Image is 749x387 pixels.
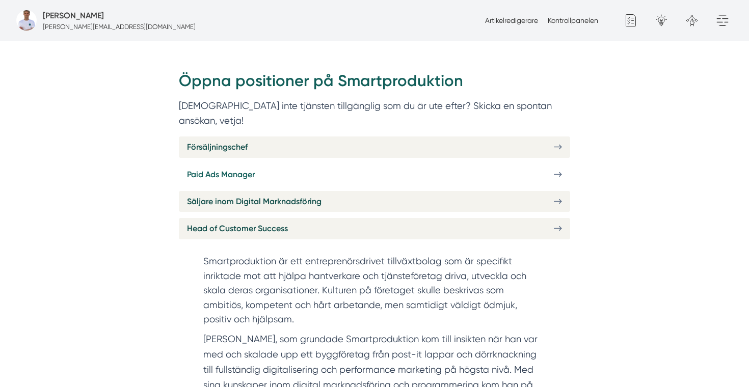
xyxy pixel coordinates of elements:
[187,168,255,181] span: Paid Ads Manager
[179,191,570,212] a: Säljare inom Digital Marknadsföring
[187,141,248,153] span: Försäljningschef
[179,164,570,185] a: Paid Ads Manager
[43,9,104,22] h5: Administratör
[16,10,37,31] img: foretagsbild-pa-smartproduktion-en-webbyraer-i-dalarnas-lan.png
[179,70,570,98] h2: Öppna positioner på Smartproduktion
[179,218,570,239] a: Head of Customer Success
[485,16,538,24] a: Artikelredigerare
[548,16,598,24] a: Kontrollpanelen
[203,254,546,331] section: Smartproduktion är ett entreprenörsdrivet tillväxtbolag som är specifikt inriktade mot att hjälpa...
[187,222,288,235] span: Head of Customer Success
[43,22,196,32] p: [PERSON_NAME][EMAIL_ADDRESS][DOMAIN_NAME]
[187,195,322,208] span: Säljare inom Digital Marknadsföring
[179,98,570,128] p: [DEMOGRAPHIC_DATA] inte tjänsten tillgänglig som du är ute efter? Skicka en spontan ansökan, vetja!
[179,136,570,157] a: Försäljningschef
